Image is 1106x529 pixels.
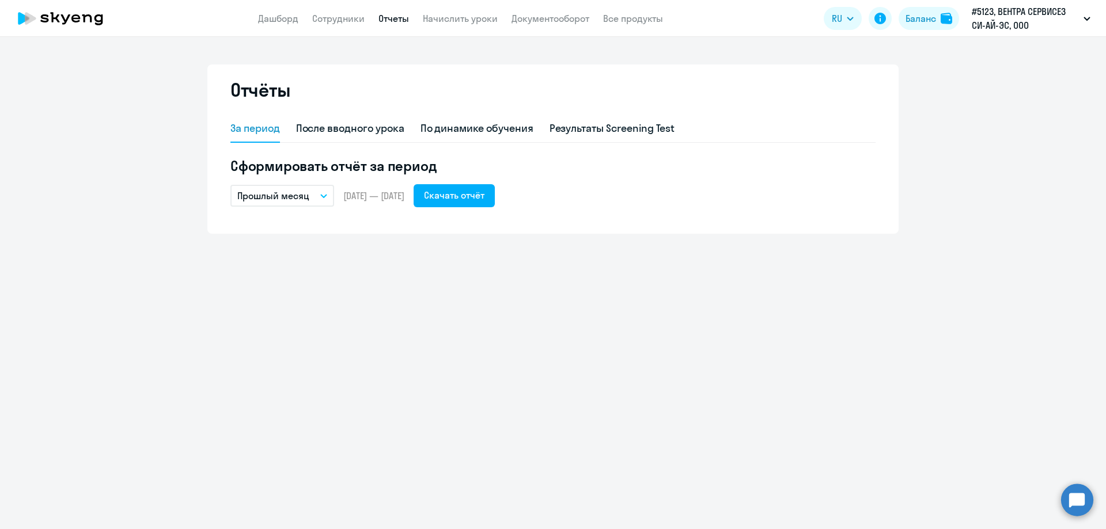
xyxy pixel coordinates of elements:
h5: Сформировать отчёт за период [230,157,876,175]
p: Прошлый месяц [237,189,309,203]
p: #5123, ВЕНТРА СЕРВИСЕЗ СИ-АЙ-ЭС, ООО [972,5,1079,32]
div: Баланс [906,12,936,25]
div: За период [230,121,280,136]
span: RU [832,12,842,25]
a: Документооборот [512,13,589,24]
div: Скачать отчёт [424,188,484,202]
a: Сотрудники [312,13,365,24]
button: RU [824,7,862,30]
button: Скачать отчёт [414,184,495,207]
div: По динамике обучения [421,121,533,136]
button: #5123, ВЕНТРА СЕРВИСЕЗ СИ-АЙ-ЭС, ООО [966,5,1096,32]
button: Балансbalance [899,7,959,30]
h2: Отчёты [230,78,290,101]
a: Дашборд [258,13,298,24]
button: Прошлый месяц [230,185,334,207]
img: balance [941,13,952,24]
a: Отчеты [378,13,409,24]
a: Все продукты [603,13,663,24]
span: [DATE] — [DATE] [343,189,404,202]
div: После вводного урока [296,121,404,136]
div: Результаты Screening Test [550,121,675,136]
a: Начислить уроки [423,13,498,24]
